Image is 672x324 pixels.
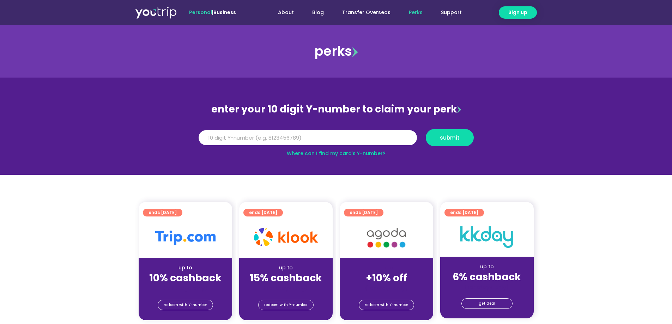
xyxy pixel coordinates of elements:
[149,209,177,216] span: ends [DATE]
[440,135,460,140] span: submit
[158,300,213,310] a: redeem with Y-number
[143,209,182,216] a: ends [DATE]
[249,209,277,216] span: ends [DATE]
[499,6,537,19] a: Sign up
[359,300,414,310] a: redeem with Y-number
[426,129,474,146] button: submit
[250,271,322,285] strong: 15% cashback
[189,9,212,16] span: Personal
[350,209,378,216] span: ends [DATE]
[199,129,474,152] form: Y Number
[450,209,478,216] span: ends [DATE]
[333,6,400,19] a: Transfer Overseas
[264,300,308,310] span: redeem with Y-number
[287,150,386,157] a: Where can I find my card’s Y-number?
[144,285,226,292] div: (for stays only)
[195,100,477,118] div: enter your 10 digit Y-number to claim your perk
[453,270,521,284] strong: 6% cashback
[258,300,314,310] a: redeem with Y-number
[149,271,222,285] strong: 10% cashback
[199,130,417,146] input: 10 digit Y-number (e.g. 8123456789)
[164,300,207,310] span: redeem with Y-number
[400,6,432,19] a: Perks
[380,264,393,271] span: up to
[479,299,495,308] span: get deal
[365,300,408,310] span: redeem with Y-number
[345,285,428,292] div: (for stays only)
[255,6,471,19] nav: Menu
[144,264,226,271] div: up to
[245,264,327,271] div: up to
[245,285,327,292] div: (for stays only)
[444,209,484,216] a: ends [DATE]
[344,209,383,216] a: ends [DATE]
[213,9,236,16] a: Business
[189,9,236,16] span: |
[508,9,527,16] span: Sign up
[446,283,528,291] div: (for stays only)
[243,209,283,216] a: ends [DATE]
[432,6,471,19] a: Support
[366,271,407,285] strong: +10% off
[446,263,528,270] div: up to
[461,298,513,309] a: get deal
[303,6,333,19] a: Blog
[269,6,303,19] a: About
